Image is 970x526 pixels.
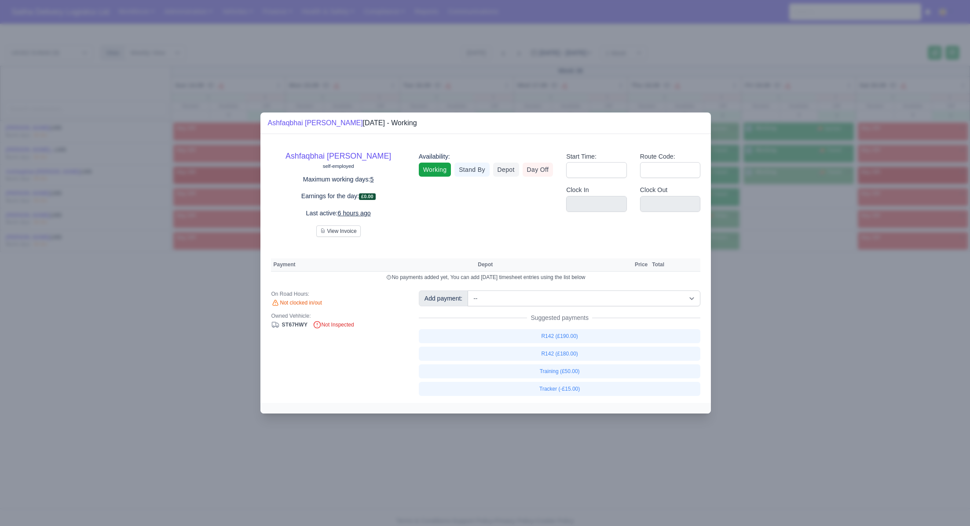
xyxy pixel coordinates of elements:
[271,258,476,272] th: Payment
[271,208,405,218] p: Last active:
[419,329,701,343] a: R142 (£190.00)
[338,210,371,217] u: 6 hours ago
[419,152,553,162] div: Availability:
[271,191,405,201] p: Earnings for the day:
[313,322,354,328] span: Not Inspected
[419,347,701,361] a: R142 (£180.00)
[640,152,675,162] label: Route Code:
[370,176,374,183] u: 5
[286,152,391,160] a: Ashfaqbhai [PERSON_NAME]
[267,118,417,128] div: [DATE] - Working
[527,313,592,322] span: Suggested payments
[454,163,489,177] a: Stand By
[359,193,376,200] span: £0.00
[633,258,650,272] th: Price
[271,299,405,307] div: Not clocked in/out
[323,163,354,169] small: self-employed
[271,290,405,297] div: On Road Hours:
[476,258,626,272] th: Depot
[419,364,701,378] a: Training (£50.00)
[566,152,597,162] label: Start Time:
[493,163,519,177] a: Depot
[267,119,362,127] a: Ashfaqbhai [PERSON_NAME]
[926,484,970,526] iframe: Chat Widget
[271,312,405,319] div: Owned Vehhicle:
[271,322,307,328] a: ST67HWY
[271,174,405,185] p: Maximum working days:
[316,225,361,237] button: View Invoice
[523,163,553,177] a: Day Off
[566,185,589,195] label: Clock In
[640,185,668,195] label: Clock Out
[650,258,666,272] th: Total
[419,163,451,177] a: Working
[271,272,700,283] td: No payments added yet, You can add [DATE] timesheet entries using the list below
[419,382,701,396] a: Tracker (-£15.00)
[419,290,468,306] div: Add payment:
